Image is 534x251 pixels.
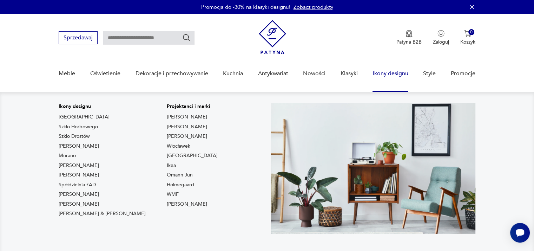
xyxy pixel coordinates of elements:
[167,133,207,140] a: [PERSON_NAME]
[59,31,98,44] button: Sprzedawaj
[59,133,90,140] a: Szkło Drostów
[271,103,475,234] img: Meble
[433,39,449,45] p: Zaloguj
[167,181,194,188] a: Holmegaard
[59,114,110,121] a: [GEOGRAPHIC_DATA]
[341,60,358,87] a: Klasyki
[294,4,333,11] a: Zobacz produkty
[433,30,449,45] button: Zaloguj
[135,60,208,87] a: Dekoracje i przechowywanie
[223,60,243,87] a: Kuchnia
[59,181,96,188] a: Spółdzielnia ŁAD
[59,143,99,150] a: [PERSON_NAME]
[167,123,207,130] a: [PERSON_NAME]
[437,30,444,37] img: Ikonka użytkownika
[59,36,98,41] a: Sprzedawaj
[59,172,99,179] a: [PERSON_NAME]
[303,60,325,87] a: Nowości
[396,39,422,45] p: Patyna B2B
[167,162,176,169] a: Ikea
[59,152,76,159] a: Murano
[460,30,475,45] button: 0Koszyk
[182,33,191,42] button: Szukaj
[396,30,422,45] a: Ikona medaluPatyna B2B
[167,201,207,208] a: [PERSON_NAME]
[167,103,218,110] p: Projektanci i marki
[258,60,288,87] a: Antykwariat
[451,60,475,87] a: Promocje
[510,223,530,243] iframe: Smartsupp widget button
[167,152,218,159] a: [GEOGRAPHIC_DATA]
[59,191,99,198] a: [PERSON_NAME]
[59,201,99,208] a: [PERSON_NAME]
[423,60,436,87] a: Style
[90,60,120,87] a: Oświetlenie
[201,4,290,11] p: Promocja do -30% na klasyki designu!
[396,30,422,45] button: Patyna B2B
[167,172,193,179] a: Omann Jun
[167,114,207,121] a: [PERSON_NAME]
[59,60,75,87] a: Meble
[59,103,146,110] p: Ikony designu
[59,123,98,130] a: Szkło Horbowego
[259,20,286,54] img: Patyna - sklep z meblami i dekoracjami vintage
[167,143,190,150] a: Włocławek
[406,30,413,38] img: Ikona medalu
[59,162,99,169] a: [PERSON_NAME]
[167,191,179,198] a: WMF
[468,29,474,35] div: 0
[464,30,471,37] img: Ikona koszyka
[460,39,475,45] p: Koszyk
[59,210,146,217] a: [PERSON_NAME] & [PERSON_NAME]
[373,60,408,87] a: Ikony designu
